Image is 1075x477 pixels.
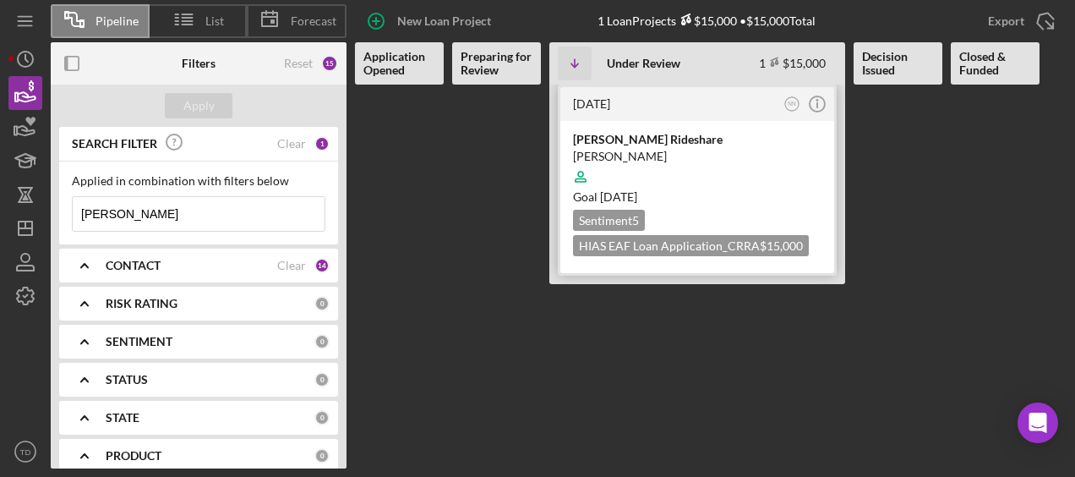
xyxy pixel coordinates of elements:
[314,296,330,311] div: 0
[314,372,330,387] div: 0
[106,373,148,387] b: STATUS
[397,4,491,38] div: New Loan Project
[291,14,336,28] span: Forecast
[781,93,804,116] button: NN
[607,57,680,70] b: Under Review
[573,131,821,148] div: [PERSON_NAME] Rideshare
[862,50,934,77] b: Decision Issued
[72,137,157,151] b: SEARCH FILTER
[20,447,31,457] text: TD
[183,93,215,118] div: Apply
[314,448,330,463] div: 0
[277,259,306,272] div: Clear
[72,174,325,188] div: Applied in combination with filters below
[461,50,532,77] b: Preparing for Review
[573,189,637,204] span: Goal
[106,259,161,272] b: CONTACT
[205,14,224,28] span: List
[676,14,737,28] div: $15,000
[314,334,330,349] div: 0
[959,50,1031,77] b: Closed & Funded
[106,411,139,425] b: STATE
[759,56,826,70] div: 1 $15,000
[95,14,139,28] span: Pipeline
[355,4,508,38] button: New Loan Project
[106,449,161,463] b: PRODUCT
[971,4,1067,38] button: Export
[106,335,172,348] b: SENTIMENT
[314,410,330,425] div: 0
[788,101,796,107] text: NN
[8,435,42,469] button: TD
[573,210,645,231] div: Sentiment 5
[363,50,435,77] b: Application Opened
[277,137,306,151] div: Clear
[106,297,177,310] b: RISK RATING
[600,189,637,204] time: 10/14/2025
[182,57,216,70] b: Filters
[573,235,809,256] div: HIAS EAF Loan Application_CRRA $15,000
[573,96,610,111] time: 2025-08-15 19:39
[284,57,313,70] div: Reset
[558,85,837,276] a: [DATE]NN[PERSON_NAME] Rideshare[PERSON_NAME]Goal [DATE]Sentiment5HIAS EAF Loan Application_CRRA$1...
[598,14,816,28] div: 1 Loan Projects • $15,000 Total
[988,4,1024,38] div: Export
[314,136,330,151] div: 1
[165,93,232,118] button: Apply
[321,55,338,72] div: 15
[314,258,330,273] div: 14
[573,148,821,165] div: [PERSON_NAME]
[1018,403,1058,443] div: Open Intercom Messenger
